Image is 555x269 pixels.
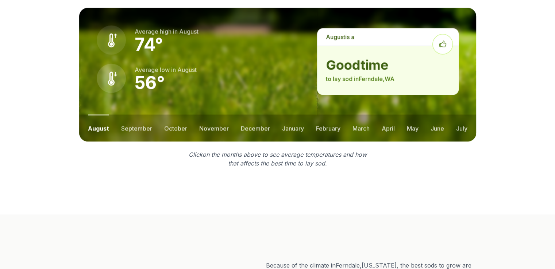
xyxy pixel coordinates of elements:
[407,114,419,141] button: may
[184,150,371,168] p: Click on the months above to see average temperatures and how that affects the best time to lay sod.
[431,114,444,141] button: june
[177,66,197,73] span: august
[179,28,199,35] span: august
[164,114,187,141] button: october
[326,74,450,83] p: to lay sod in Ferndale , WA
[135,65,197,74] p: Average low in
[326,58,450,72] strong: good time
[352,114,370,141] button: march
[88,114,109,141] button: august
[282,114,304,141] button: january
[317,28,458,46] p: is a
[135,72,165,93] strong: 56 °
[135,34,163,55] strong: 74 °
[135,27,199,36] p: Average high in
[199,114,229,141] button: november
[382,114,395,141] button: april
[121,114,152,141] button: september
[326,33,345,40] span: august
[241,114,270,141] button: december
[316,114,340,141] button: february
[456,114,467,141] button: july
